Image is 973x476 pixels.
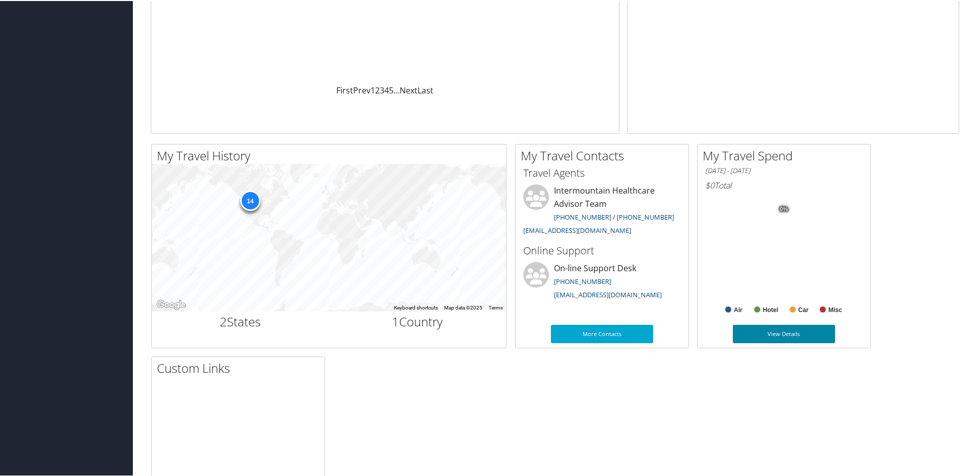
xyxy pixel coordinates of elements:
[384,84,389,95] a: 4
[389,84,393,95] a: 5
[380,84,384,95] a: 3
[394,303,438,311] button: Keyboard shortcuts
[240,189,260,209] div: 14
[353,84,370,95] a: Prev
[400,84,418,95] a: Next
[763,305,778,313] text: Hotel
[392,312,399,329] span: 1
[518,261,686,303] li: On-line Support Desk
[154,297,188,311] img: Google
[370,84,375,95] a: 1
[159,312,321,329] h2: States
[157,146,506,163] h2: My Travel History
[523,225,631,234] a: [EMAIL_ADDRESS][DOMAIN_NAME]
[705,179,863,190] h6: Total
[705,165,863,175] h6: [DATE] - [DATE]
[157,359,325,376] h2: Custom Links
[733,324,835,342] a: View Details
[220,312,227,329] span: 2
[734,305,743,313] text: Air
[521,146,688,163] h2: My Travel Contacts
[554,289,662,298] a: [EMAIL_ADDRESS][DOMAIN_NAME]
[337,312,499,329] h2: Country
[705,179,714,190] span: $0
[780,205,788,211] tspan: 0%
[375,84,380,95] a: 2
[798,305,808,313] text: Car
[523,243,681,257] h3: Online Support
[518,183,686,238] li: Intermountain Healthcare Advisor Team
[154,297,188,311] a: Open this area in Google Maps (opens a new window)
[489,304,503,310] a: Terms (opens in new tab)
[703,146,870,163] h2: My Travel Spend
[393,84,400,95] span: …
[523,165,681,179] h3: Travel Agents
[554,211,674,221] a: [PHONE_NUMBER] / [PHONE_NUMBER]
[336,84,353,95] a: First
[554,276,611,285] a: [PHONE_NUMBER]
[418,84,433,95] a: Last
[828,305,842,313] text: Misc
[444,304,482,310] span: Map data ©2025
[551,324,653,342] a: More Contacts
